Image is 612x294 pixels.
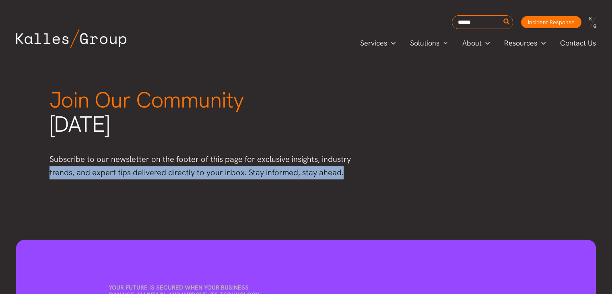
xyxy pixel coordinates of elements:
img: Kalles Group [16,29,126,48]
span: Menu Toggle [537,37,546,49]
span: Solutions [410,37,439,49]
span: Menu Toggle [481,37,490,49]
nav: Primary Site Navigation [353,36,604,50]
a: AboutMenu Toggle [455,37,497,49]
a: SolutionsMenu Toggle [403,37,455,49]
p: Subscribe to our newsletter on the footer of this page for exclusive insights, industry trends, a... [49,153,359,179]
span: Contact Us [560,37,596,49]
span: Services [360,37,387,49]
span: Join Our Community [49,85,244,114]
span: Menu Toggle [387,37,396,49]
span: Menu Toggle [439,37,448,49]
span: About [462,37,481,49]
span: [DATE] [49,85,244,139]
button: Search [502,16,512,29]
a: Incident Response [521,16,581,28]
a: ServicesMenu Toggle [353,37,403,49]
span: Resources [504,37,537,49]
a: Contact Us [553,37,604,49]
a: ResourcesMenu Toggle [497,37,553,49]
